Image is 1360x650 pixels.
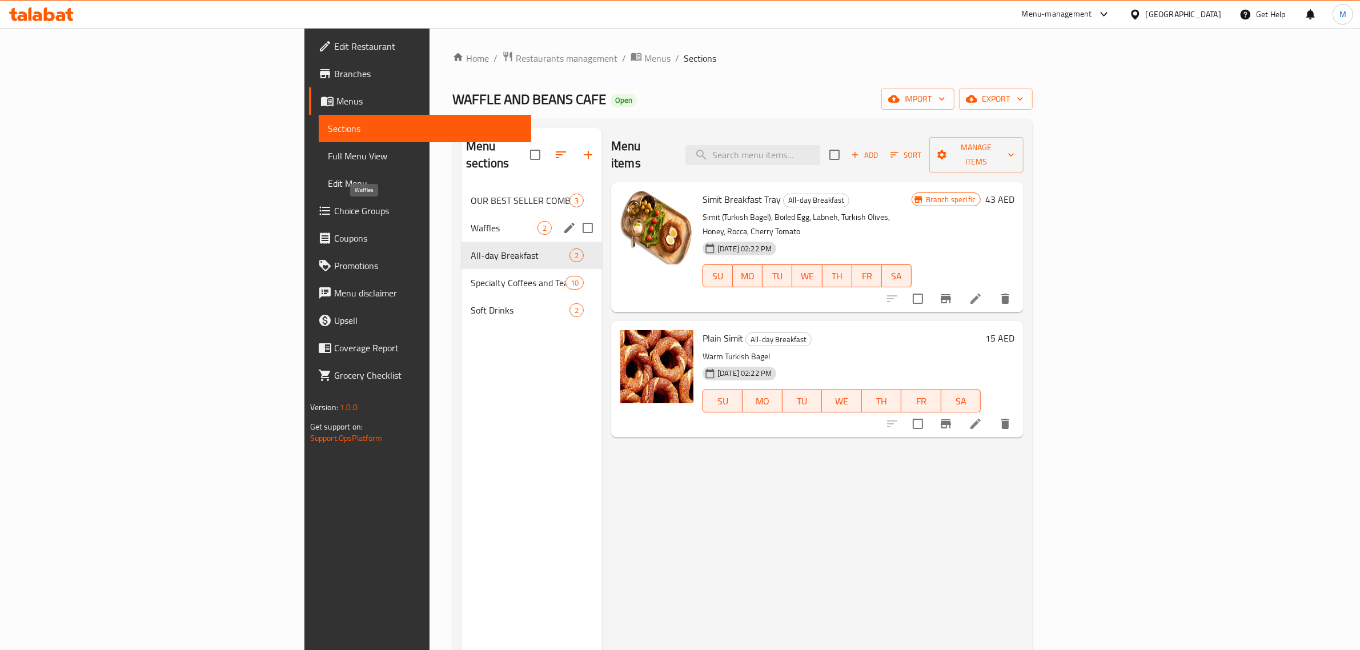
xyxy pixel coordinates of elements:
span: import [890,92,945,106]
div: Soft Drinks2 [462,296,602,324]
span: Select all sections [523,143,547,167]
span: M [1339,8,1346,21]
button: SU [703,390,743,412]
div: All-day Breakfast2 [462,242,602,269]
span: All-day Breakfast [746,333,811,346]
span: 2 [570,305,583,316]
div: Open [611,94,637,107]
button: delete [992,410,1019,438]
button: TU [763,264,792,287]
span: Manage items [938,141,1015,169]
a: Support.OpsPlatform [310,431,383,446]
li: / [622,51,626,65]
span: [DATE] 02:22 PM [713,243,776,254]
a: Choice Groups [309,197,532,224]
nav: breadcrumb [452,51,1033,66]
span: Soft Drinks [471,303,569,317]
span: Get support on: [310,419,363,434]
a: Restaurants management [502,51,617,66]
span: Sort items [883,146,929,164]
span: Full Menu View [328,149,523,163]
div: All-day Breakfast [471,248,569,262]
h6: 15 AED [985,330,1014,346]
span: All-day Breakfast [784,194,849,207]
span: Menus [644,51,671,65]
span: 2 [570,250,583,261]
span: Coupons [334,231,523,245]
a: Edit menu item [969,417,982,431]
span: Simit Breakfast Tray [703,191,781,208]
div: items [569,194,584,207]
button: TH [862,390,901,412]
a: Sections [319,115,532,142]
span: Choice Groups [334,204,523,218]
span: MO [737,268,758,284]
span: Promotions [334,259,523,272]
span: FR [857,268,877,284]
a: Promotions [309,252,532,279]
a: Menus [309,87,532,115]
span: Menus [336,94,523,108]
span: Select section [823,143,847,167]
a: Edit Menu [319,170,532,197]
span: Branches [334,67,523,81]
button: TU [783,390,822,412]
a: Edit menu item [969,292,982,306]
span: Add item [847,146,883,164]
a: Coverage Report [309,334,532,362]
span: 1.0.0 [340,400,358,415]
button: SA [941,390,981,412]
span: Open [611,95,637,105]
button: delete [992,285,1019,312]
a: Grocery Checklist [309,362,532,389]
div: All-day Breakfast [745,332,812,346]
span: Add [849,149,880,162]
span: Sections [328,122,523,135]
span: Grocery Checklist [334,368,523,382]
span: 10 [566,278,583,288]
button: Sort [888,146,925,164]
a: Menu disclaimer [309,279,532,307]
input: search [685,145,820,165]
button: Branch-specific-item [932,285,960,312]
button: WE [792,264,822,287]
button: Manage items [929,137,1024,172]
span: [DATE] 02:22 PM [713,368,776,379]
a: Coupons [309,224,532,252]
span: Specialty Coffees and Tea [471,276,565,290]
span: Select to update [906,287,930,311]
div: [GEOGRAPHIC_DATA] [1146,8,1221,21]
span: Sections [684,51,716,65]
span: 2 [538,223,551,234]
div: OUR BEST SELLER COMBO OFFERS3 [462,187,602,214]
button: SA [882,264,912,287]
a: Upsell [309,307,532,334]
div: OUR BEST SELLER COMBO OFFERS [471,194,569,207]
span: SU [708,268,728,284]
div: items [537,221,552,235]
button: SU [703,264,733,287]
span: Upsell [334,314,523,327]
div: Specialty Coffees and Tea10 [462,269,602,296]
span: Menu disclaimer [334,286,523,300]
li: / [675,51,679,65]
div: items [565,276,584,290]
img: Plain Simit [620,330,693,403]
span: TH [866,393,897,410]
span: Coverage Report [334,341,523,355]
button: Branch-specific-item [932,410,960,438]
p: Warm Turkish Bagel [703,350,981,364]
h2: Menu items [611,138,672,172]
span: TU [767,268,788,284]
button: WE [822,390,861,412]
button: export [959,89,1033,110]
button: Add [847,146,883,164]
span: WE [827,393,857,410]
h6: 43 AED [985,191,1014,207]
span: SA [946,393,976,410]
span: TU [787,393,817,410]
button: TH [823,264,852,287]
